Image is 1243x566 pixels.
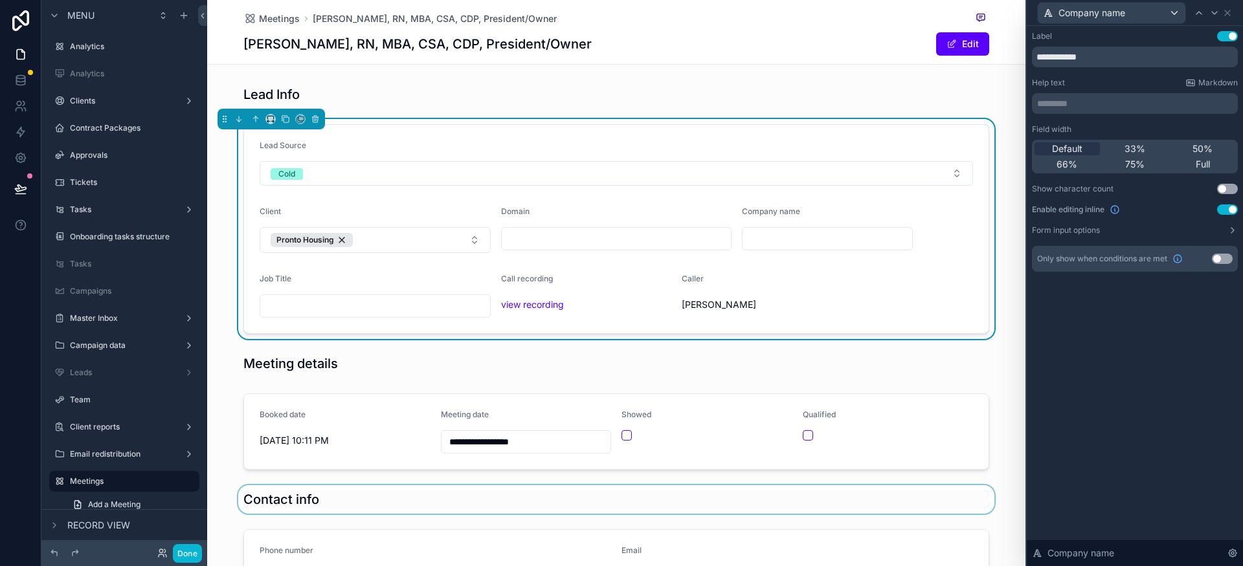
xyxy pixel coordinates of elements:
[1037,2,1186,24] button: Company name
[49,308,199,329] a: Master Inbox
[49,199,199,220] a: Tasks
[70,123,197,133] label: Contract Packages
[70,259,197,269] label: Tasks
[501,274,553,283] span: Call recording
[70,69,197,79] label: Analytics
[70,313,179,323] label: Master Inbox
[65,494,199,515] a: Add a Meeting
[278,168,295,180] div: Cold
[70,340,179,351] label: Campaign data
[1125,158,1145,171] span: 75%
[1032,184,1114,194] div: Show character count
[1125,142,1145,155] span: 33%
[936,32,989,56] button: Edit
[49,389,199,410] a: Team
[70,177,197,188] label: Tickets
[276,235,334,245] span: Pronto Housing
[501,299,564,310] a: view recording
[49,36,199,57] a: Analytics
[243,35,592,53] h1: [PERSON_NAME], RN, MBA, CSA, CDP, President/Owner
[259,12,300,25] span: Meetings
[501,206,530,216] span: Domain
[70,41,197,52] label: Analytics
[49,254,199,274] a: Tasks
[1032,31,1052,41] div: Label
[70,449,179,459] label: Email redistribution
[243,12,300,25] a: Meetings
[70,476,192,486] label: Meetings
[1193,142,1213,155] span: 50%
[49,444,199,464] a: Email redistribution
[49,91,199,111] a: Clients
[70,367,179,378] label: Leads
[173,544,202,563] button: Done
[1196,158,1210,171] span: Full
[260,227,491,253] button: Select Button
[1032,78,1065,88] label: Help text
[1032,93,1238,114] div: scrollable content
[49,226,199,247] a: Onboarding tasks structure
[49,362,199,383] a: Leads
[49,63,199,84] a: Analytics
[260,274,291,283] span: Job Title
[1047,547,1114,560] span: Company name
[742,206,800,216] span: Company name
[260,140,306,150] span: Lead Source
[67,9,95,22] span: Menu
[49,145,199,166] a: Approvals
[682,298,853,311] span: [PERSON_NAME]
[1058,6,1125,19] span: Company name
[1032,204,1104,215] span: Enable editing inline
[1057,158,1077,171] span: 66%
[682,274,704,283] span: Caller
[271,233,353,247] button: Unselect 191
[1185,78,1238,88] a: Markdown
[70,96,179,106] label: Clients
[70,150,197,160] label: Approvals
[70,286,197,296] label: Campaigns
[67,519,130,532] span: Record view
[313,12,557,25] a: [PERSON_NAME], RN, MBA, CSA, CDP, President/Owner
[260,161,973,186] button: Select Button
[70,232,197,242] label: Onboarding tasks structure
[49,281,199,301] a: Campaigns
[1032,225,1238,235] button: Form input options
[1032,124,1071,135] label: Field width
[88,499,140,510] span: Add a Meeting
[49,118,199,138] a: Contract Packages
[70,395,197,405] label: Team
[260,206,281,216] span: Client
[49,471,199,492] a: Meetings
[1052,142,1082,155] span: Default
[49,335,199,356] a: Campaign data
[70,422,179,432] label: Client reports
[1198,78,1238,88] span: Markdown
[1032,225,1100,235] label: Form input options
[70,204,179,215] label: Tasks
[49,172,199,193] a: Tickets
[1037,254,1167,264] span: Only show when conditions are met
[49,417,199,437] a: Client reports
